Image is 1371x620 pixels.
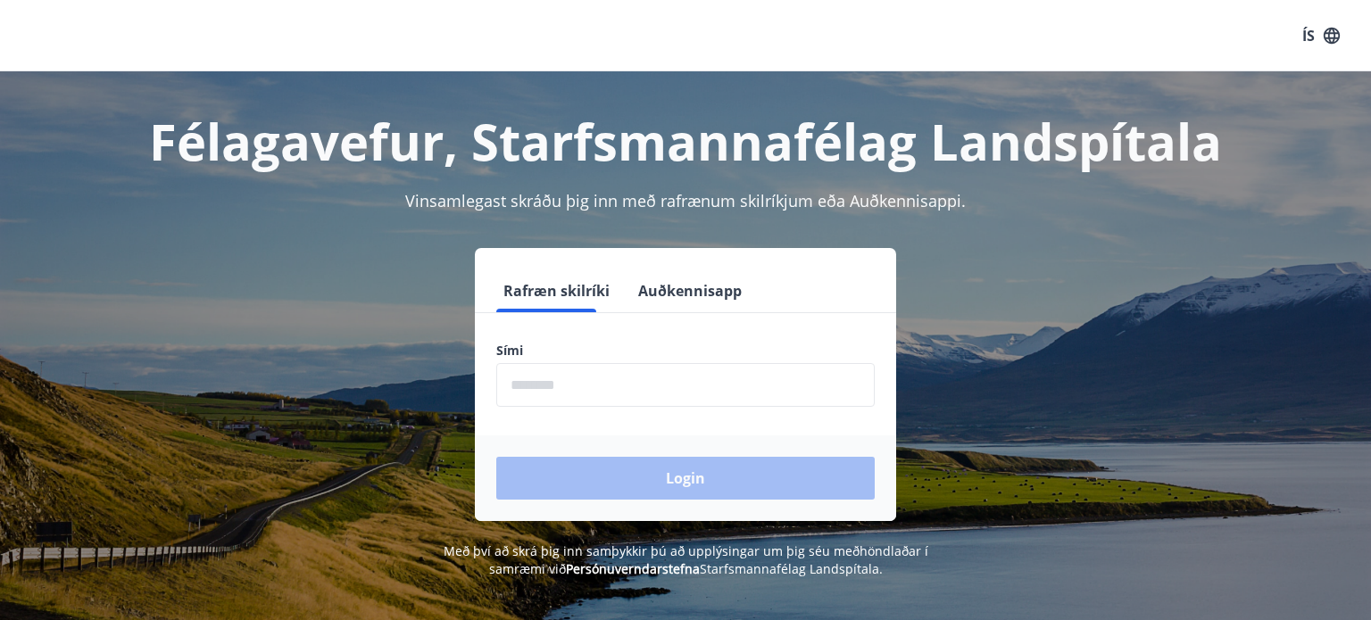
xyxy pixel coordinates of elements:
label: Sími [496,342,875,360]
span: Með því að skrá þig inn samþykkir þú að upplýsingar um þig séu meðhöndlaðar í samræmi við Starfsm... [444,542,928,577]
span: Vinsamlegast skráðu þig inn með rafrænum skilríkjum eða Auðkennisappi. [405,190,966,211]
h1: Félagavefur, Starfsmannafélag Landspítala [64,107,1307,175]
button: Rafræn skilríki [496,269,617,312]
button: Auðkennisapp [631,269,749,312]
button: ÍS [1292,20,1350,52]
a: Persónuverndarstefna [566,560,700,577]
